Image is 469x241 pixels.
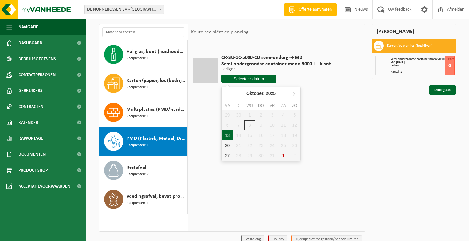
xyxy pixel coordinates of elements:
[126,135,186,142] span: PMD (Plastiek, Metaal, Drankkartons) (bedrijven)
[289,103,300,109] div: zo
[244,103,255,109] div: wo
[126,77,186,84] span: Karton/papier, los (bedrijven)
[19,19,38,35] span: Navigatie
[391,60,405,64] strong: Van [DATE]
[429,85,456,95] a: Doorgaan
[297,6,333,13] span: Offerte aanvragen
[221,54,331,61] span: CR-SU-1C-5000-CU semi-ondergr-PMD
[99,98,188,127] button: Multi plastics (PMD/harde kunststoffen/spanbanden/EPS/folie naturel/folie gemengd) Recipiënten: 1
[391,70,454,74] div: Aantal: 1
[19,35,42,51] span: Dashboard
[222,151,233,161] div: 27
[19,51,56,67] span: Bedrijfsgegevens
[126,55,149,61] span: Recipiënten: 1
[221,61,331,67] span: Semi-ondergrondse container mono 5000 L - klant
[391,57,454,61] span: Semi-ondergrondse container mono 5000 L - klant
[102,27,184,37] input: Materiaal zoeken
[19,146,46,162] span: Documenten
[255,103,266,109] div: do
[387,41,433,51] h3: Karton/papier, los (bedrijven)
[267,103,278,109] div: vr
[233,103,244,109] div: di
[126,142,149,148] span: Recipiënten: 1
[126,113,149,119] span: Recipiënten: 1
[391,64,454,67] div: Ledigen
[19,131,43,146] span: Rapportage
[222,130,233,140] div: 13
[372,24,456,39] div: [PERSON_NAME]
[126,193,186,200] span: Voedingsafval, bevat producten van dierlijke oorsprong, onverpakt, categorie 3
[126,200,149,206] span: Recipiënten: 1
[19,178,70,194] span: Acceptatievoorwaarden
[99,127,188,156] button: PMD (Plastiek, Metaal, Drankkartons) (bedrijven) Recipiënten: 1
[85,5,164,14] span: DE NONNEBOSSEN BV - ZONNEBEKE
[278,103,289,109] div: za
[19,115,38,131] span: Kalender
[188,24,252,40] div: Keuze recipiënt en planning
[19,162,48,178] span: Product Shop
[19,83,42,99] span: Gebruikers
[126,106,186,113] span: Multi plastics (PMD/harde kunststoffen/spanbanden/EPS/folie naturel/folie gemengd)
[222,103,233,109] div: ma
[244,88,278,98] div: Oktober,
[222,140,233,151] div: 20
[126,48,186,55] span: Hol glas, bont (huishoudelijk)
[99,69,188,98] button: Karton/papier, los (bedrijven) Recipiënten: 1
[221,67,331,72] p: Ledigen
[19,99,43,115] span: Contracten
[99,156,188,185] button: Restafval Recipiënten: 2
[266,91,276,96] i: 2025
[284,3,337,16] a: Offerte aanvragen
[19,67,56,83] span: Contactpersonen
[126,164,146,171] span: Restafval
[99,40,188,69] button: Hol glas, bont (huishoudelijk) Recipiënten: 1
[126,84,149,90] span: Recipiënten: 1
[99,185,188,214] button: Voedingsafval, bevat producten van dierlijke oorsprong, onverpakt, categorie 3 Recipiënten: 1
[126,171,149,177] span: Recipiënten: 2
[221,75,276,83] input: Selecteer datum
